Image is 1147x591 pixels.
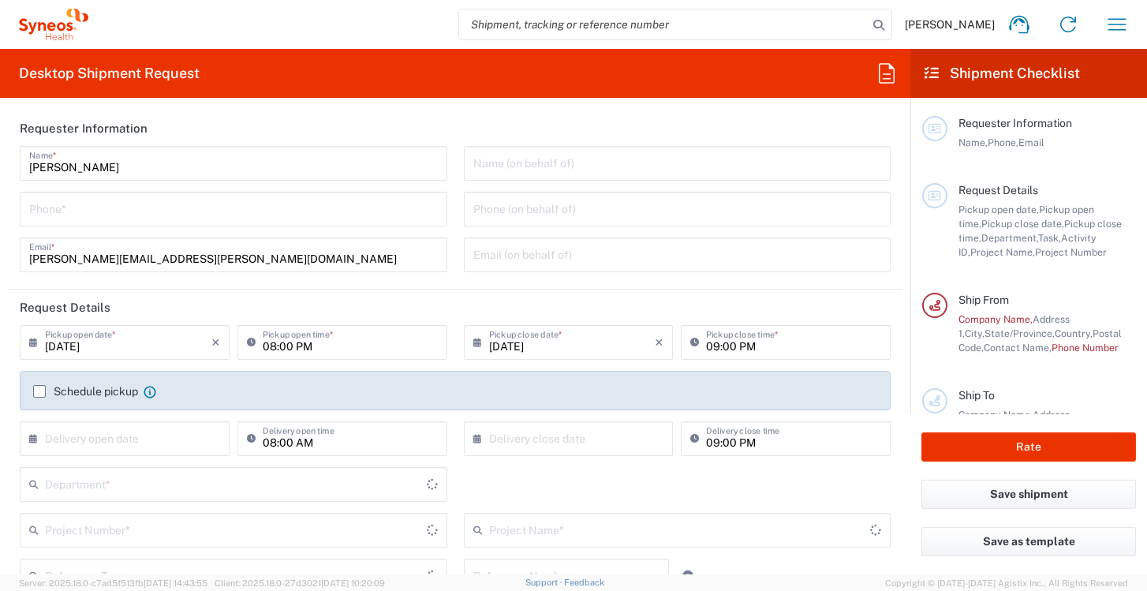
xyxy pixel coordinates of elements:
[958,117,1072,129] span: Requester Information
[958,294,1009,306] span: Ship From
[885,576,1128,590] span: Copyright © [DATE]-[DATE] Agistix Inc., All Rights Reserved
[1055,327,1093,339] span: Country,
[144,578,207,588] span: [DATE] 14:43:55
[215,578,385,588] span: Client: 2025.18.0-27d3021
[921,432,1136,462] button: Rate
[1038,232,1061,244] span: Task,
[1052,342,1119,353] span: Phone Number
[958,137,988,148] span: Name,
[970,246,1035,258] span: Project Name,
[958,389,995,402] span: Ship To
[984,342,1052,353] span: Contact Name,
[1018,137,1044,148] span: Email
[19,64,200,83] h2: Desktop Shipment Request
[211,330,220,355] i: ×
[921,480,1136,509] button: Save shipment
[958,313,1033,325] span: Company Name,
[564,578,604,587] a: Feedback
[981,232,1038,244] span: Department,
[1035,246,1107,258] span: Project Number
[905,17,995,32] span: [PERSON_NAME]
[459,9,868,39] input: Shipment, tracking or reference number
[984,327,1055,339] span: State/Province,
[958,184,1038,196] span: Request Details
[965,327,984,339] span: City,
[19,578,207,588] span: Server: 2025.18.0-c7ad5f513fb
[677,565,699,587] a: Add Reference
[921,527,1136,556] button: Save as template
[20,300,110,316] h2: Request Details
[958,409,1033,421] span: Company Name,
[988,137,1018,148] span: Phone,
[33,385,138,398] label: Schedule pickup
[525,578,565,587] a: Support
[20,121,148,137] h2: Requester Information
[958,204,1039,215] span: Pickup open date,
[981,218,1064,230] span: Pickup close date,
[925,64,1080,83] h2: Shipment Checklist
[655,330,663,355] i: ×
[321,578,385,588] span: [DATE] 10:20:09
